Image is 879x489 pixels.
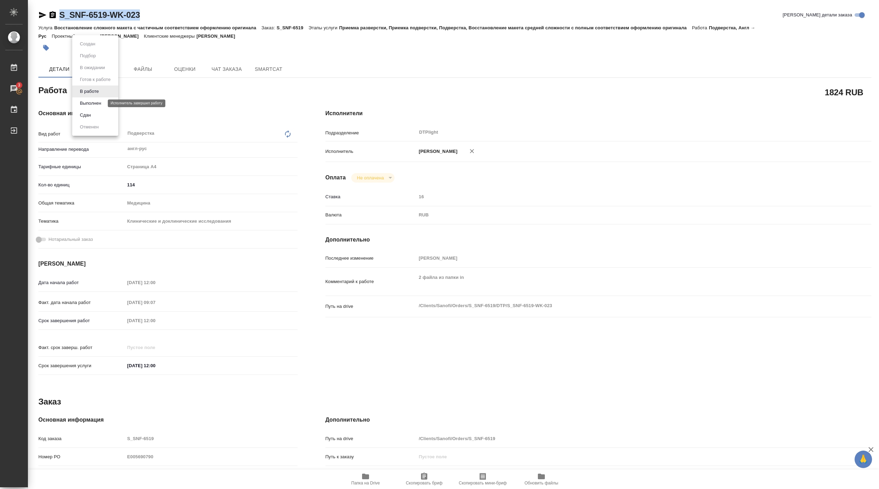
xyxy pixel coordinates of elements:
[78,52,98,60] button: Подбор
[78,99,103,107] button: Выполнен
[78,76,113,83] button: Готов к работе
[78,64,107,72] button: В ожидании
[78,111,93,119] button: Сдан
[78,123,101,131] button: Отменен
[78,88,101,95] button: В работе
[78,40,97,48] button: Создан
